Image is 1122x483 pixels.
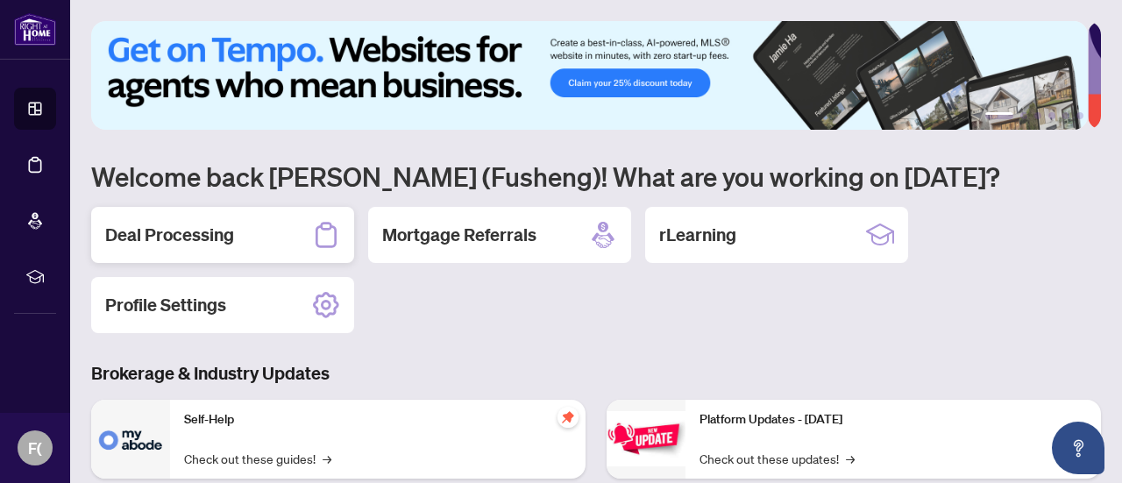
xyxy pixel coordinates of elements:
p: Self-Help [184,410,572,430]
p: Platform Updates - [DATE] [699,410,1087,430]
h2: Deal Processing [105,223,234,247]
button: 6 [1076,112,1083,119]
h3: Brokerage & Industry Updates [91,361,1101,386]
h2: Mortgage Referrals [382,223,536,247]
button: 2 [1020,112,1027,119]
button: 1 [985,112,1013,119]
h1: Welcome back [PERSON_NAME] (Fusheng)! What are you working on [DATE]? [91,160,1101,193]
img: Slide 0 [91,21,1088,130]
h2: Profile Settings [105,293,226,317]
a: Check out these guides!→ [184,449,331,468]
a: Check out these updates!→ [699,449,855,468]
img: Platform Updates - June 23, 2025 [607,411,685,466]
button: Open asap [1052,422,1104,474]
img: Self-Help [91,400,170,479]
h2: rLearning [659,223,736,247]
span: F( [28,436,42,460]
button: 4 [1048,112,1055,119]
button: 3 [1034,112,1041,119]
span: → [323,449,331,468]
span: → [846,449,855,468]
img: logo [14,13,56,46]
span: pushpin [557,407,579,428]
button: 5 [1062,112,1069,119]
